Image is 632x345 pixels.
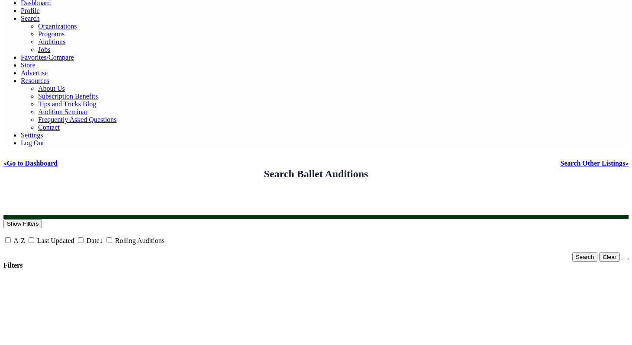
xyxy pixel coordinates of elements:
a: Advertise [21,69,48,77]
a: Search [21,15,40,22]
a: Log Out [21,139,44,147]
a: About Us [38,85,65,92]
label: Last Updated [37,237,74,244]
ul: Resources [21,22,629,54]
span: ↓ [100,237,103,244]
button: Show Filters [3,219,42,228]
a: Store [21,61,35,69]
a: Jobs [38,46,50,53]
a: Search Other Listings> [561,160,629,167]
ul: Resources [21,85,629,131]
h4: Filters [3,262,23,269]
a: Profile [21,7,40,14]
a: Contact [38,124,60,131]
a: Programs [38,30,64,38]
h2: Search Ballet Auditions [264,168,368,180]
a: <Go to Dashboard [3,160,58,167]
label: Date [87,237,105,244]
a: Subscription Benefits [38,93,98,100]
a: Audition Seminar [38,108,87,115]
code: > [625,160,629,167]
button: Close [622,258,629,260]
a: Auditions [38,38,65,45]
a: Resources [21,77,49,84]
a: Favorites/Compare [21,54,74,61]
code: < [3,160,7,167]
a: Frequently Asked Questions [38,116,116,123]
button: Clear [599,252,620,262]
label: A-Z [13,237,25,244]
a: Tips and Tricks Blog [38,100,96,108]
a: Organizations [38,22,77,30]
button: Search [572,252,597,262]
a: Settings [21,131,43,139]
label: Rolling Auditions [115,237,164,244]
